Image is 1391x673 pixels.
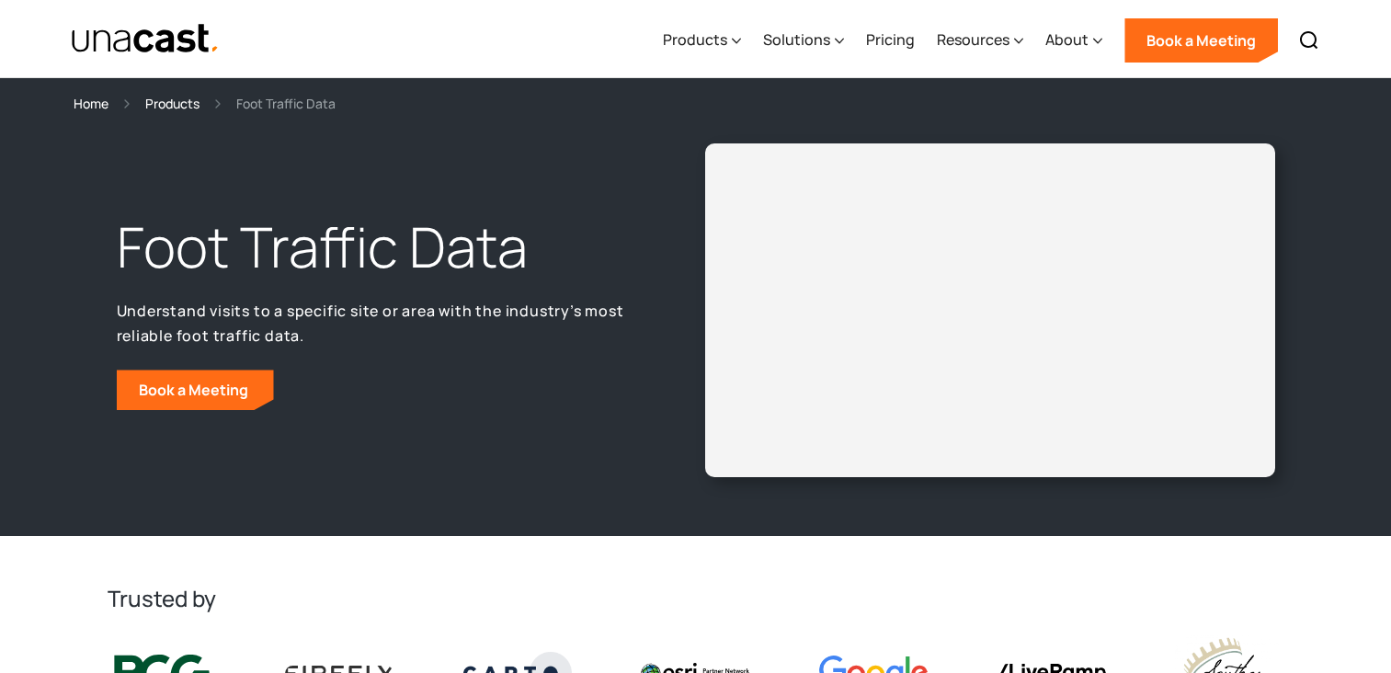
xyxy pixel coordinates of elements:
div: About [1045,3,1102,78]
a: Book a Meeting [1124,18,1278,63]
p: Understand visits to a specific site or area with the industry’s most reliable foot traffic data. [117,299,637,348]
div: Resources [937,29,1009,51]
a: Book a Meeting [117,370,274,410]
iframe: Unacast - European Vaccines v2 [720,158,1260,462]
a: Pricing [866,3,915,78]
a: Products [145,93,200,114]
div: Solutions [763,29,830,51]
div: Products [663,3,741,78]
h2: Trusted by [108,584,1284,613]
div: About [1045,29,1089,51]
img: Unacast text logo [71,23,221,55]
div: Foot Traffic Data [236,93,336,114]
a: home [71,23,221,55]
div: Products [663,29,727,51]
img: Search icon [1298,29,1320,51]
div: Resources [937,3,1023,78]
div: Solutions [763,3,844,78]
a: Home [74,93,108,114]
h1: Foot Traffic Data [117,211,637,284]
